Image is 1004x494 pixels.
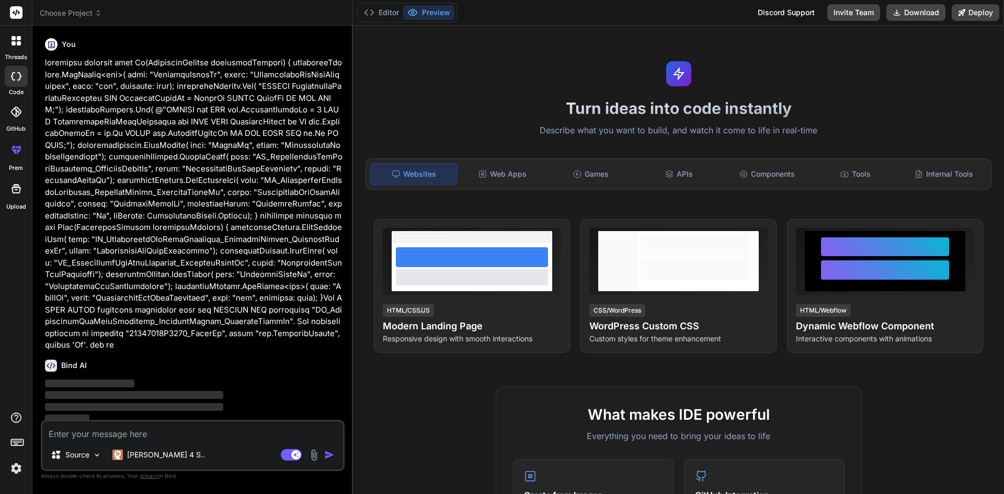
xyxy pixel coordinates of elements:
[9,88,24,97] label: code
[589,334,768,344] p: Custom styles for theme enhancement
[513,430,845,442] p: Everything you need to bring your ideas to life
[548,163,634,185] div: Games
[40,8,102,18] span: Choose Project
[359,99,998,118] h1: Turn ideas into code instantly
[383,304,434,317] div: HTML/CSS/JS
[827,4,880,21] button: Invite Team
[796,334,974,344] p: Interactive components with animations
[6,124,26,133] label: GitHub
[7,459,25,477] img: settings
[65,450,89,460] p: Source
[62,39,76,50] h6: You
[813,163,899,185] div: Tools
[9,164,23,173] label: prem
[636,163,722,185] div: APIs
[45,380,134,387] span: ‌
[370,163,458,185] div: Websites
[383,334,561,344] p: Responsive design with smooth interactions
[112,450,123,460] img: Claude 4 Sonnet
[360,5,403,20] button: Editor
[45,415,89,422] span: ‌
[5,53,27,62] label: threads
[41,471,345,481] p: Always double-check its answers. Your in Bind
[952,4,999,21] button: Deploy
[45,57,343,351] p: loremipsu dolorsit amet Co(AdipiscinGelitse doeiusmodTempori) { utlaboreeTdolore.MagNaaliq<eni>( ...
[751,4,821,21] div: Discord Support
[61,360,87,371] h6: Bind AI
[45,391,223,399] span: ‌
[324,450,335,460] img: icon
[589,304,645,317] div: CSS/WordPress
[127,450,205,460] p: [PERSON_NAME] 4 S..
[796,304,851,317] div: HTML/Webflow
[589,319,768,334] h4: WordPress Custom CSS
[359,124,998,137] p: Describe what you want to build, and watch it come to life in real-time
[308,449,320,461] img: attachment
[724,163,811,185] div: Components
[6,202,26,211] label: Upload
[45,403,223,411] span: ‌
[513,404,845,426] h2: What makes IDE powerful
[93,451,101,459] img: Pick Models
[383,319,561,334] h4: Modern Landing Page
[460,163,546,185] div: Web Apps
[140,473,159,479] span: privacy
[403,5,454,20] button: Preview
[900,163,987,185] div: Internal Tools
[796,319,974,334] h4: Dynamic Webflow Component
[886,4,945,21] button: Download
